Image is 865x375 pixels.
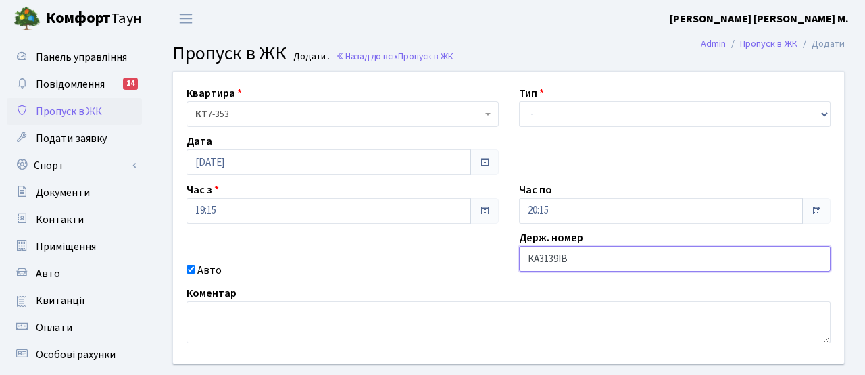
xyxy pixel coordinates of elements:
[187,182,219,198] label: Час з
[701,36,726,51] a: Admin
[36,50,127,65] span: Панель управління
[195,107,207,121] b: КТ
[187,285,237,301] label: Коментар
[195,107,482,121] span: <b>КТ</b>&nbsp;&nbsp;&nbsp;&nbsp;7-353
[7,125,142,152] a: Подати заявку
[187,85,242,101] label: Квартира
[670,11,849,27] a: [PERSON_NAME] [PERSON_NAME] М.
[36,185,90,200] span: Документи
[197,262,222,278] label: Авто
[7,260,142,287] a: Авто
[291,51,330,63] small: Додати .
[36,212,84,227] span: Контакти
[519,85,544,101] label: Тип
[7,314,142,341] a: Оплати
[7,71,142,98] a: Повідомлення14
[7,206,142,233] a: Контакти
[46,7,142,30] span: Таун
[7,179,142,206] a: Документи
[519,230,583,246] label: Держ. номер
[172,40,287,67] span: Пропуск в ЖК
[7,44,142,71] a: Панель управління
[36,104,102,119] span: Пропуск в ЖК
[7,233,142,260] a: Приміщення
[36,266,60,281] span: Авто
[36,77,105,92] span: Повідомлення
[740,36,797,51] a: Пропуск в ЖК
[797,36,845,51] li: Додати
[681,30,865,58] nav: breadcrumb
[187,101,499,127] span: <b>КТ</b>&nbsp;&nbsp;&nbsp;&nbsp;7-353
[7,152,142,179] a: Спорт
[519,182,552,198] label: Час по
[46,7,111,29] b: Комфорт
[36,293,85,308] span: Квитанції
[519,246,831,272] input: AA0001AA
[187,133,212,149] label: Дата
[336,50,453,63] a: Назад до всіхПропуск в ЖК
[123,78,138,90] div: 14
[7,341,142,368] a: Особові рахунки
[36,239,96,254] span: Приміщення
[670,11,849,26] b: [PERSON_NAME] [PERSON_NAME] М.
[36,131,107,146] span: Подати заявку
[14,5,41,32] img: logo.png
[169,7,203,30] button: Переключити навігацію
[36,320,72,335] span: Оплати
[398,50,453,63] span: Пропуск в ЖК
[7,98,142,125] a: Пропуск в ЖК
[36,347,116,362] span: Особові рахунки
[7,287,142,314] a: Квитанції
